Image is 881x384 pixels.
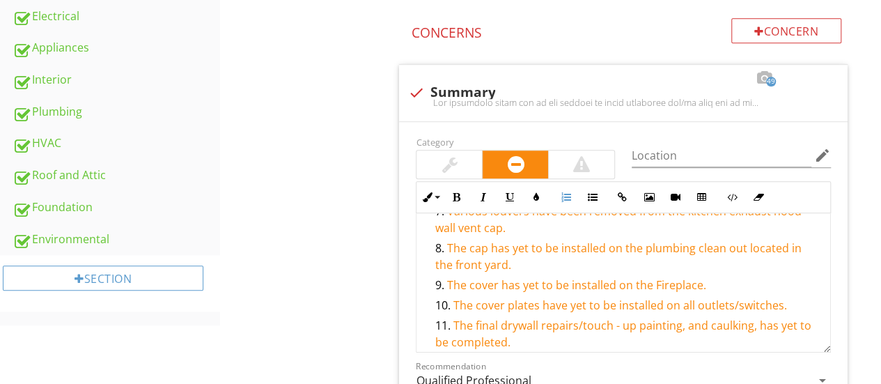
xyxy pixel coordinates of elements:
[13,103,220,121] div: Plumbing
[552,184,579,210] button: Ordered List
[416,136,453,148] label: Category
[453,298,786,313] span: The cover plates have yet to be installed on all outlets/switches.
[411,18,841,42] h4: Concerns
[435,318,811,350] span: The final drywall repairs/touch - up painting, and caulking, has yet to be completed.
[13,135,220,153] div: HVAC
[609,184,635,210] button: Insert Link (Ctrl+K)
[13,71,220,89] div: Interior
[662,184,688,210] button: Insert Video
[766,77,776,86] span: 49
[632,144,811,167] input: Location
[13,199,220,217] div: Foundation
[416,184,443,210] button: Inline Style
[435,240,801,272] span: The cap has yet to be installed on the plumbing clean out located in the front yard.
[731,18,841,43] div: Concern
[744,184,771,210] button: Clear Formatting
[496,184,522,210] button: Underline (Ctrl+U)
[469,184,496,210] button: Italic (Ctrl+I)
[13,231,220,249] div: Environmental
[688,184,715,210] button: Insert Table
[407,97,839,108] div: Lor ipsumdolo sitam con ad eli seddoei te incid utlaboree dol/ma aliq eni ad mi veniamqui.Nostr/e...
[718,184,744,210] button: Code View
[443,184,469,210] button: Bold (Ctrl+B)
[579,184,605,210] button: Unordered List
[814,147,831,164] i: edit
[522,184,549,210] button: Colors
[13,167,220,185] div: Roof and Attic
[13,39,220,57] div: Appliances
[435,203,801,236] span: Various louvers have been removed from the kitchen exhaust hood wall vent cap.
[3,266,203,291] div: Section
[446,277,705,293] span: The cover has yet to be installed on the Fireplace.
[635,184,662,210] button: Insert Image (Ctrl+P)
[13,8,220,26] div: Electrical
